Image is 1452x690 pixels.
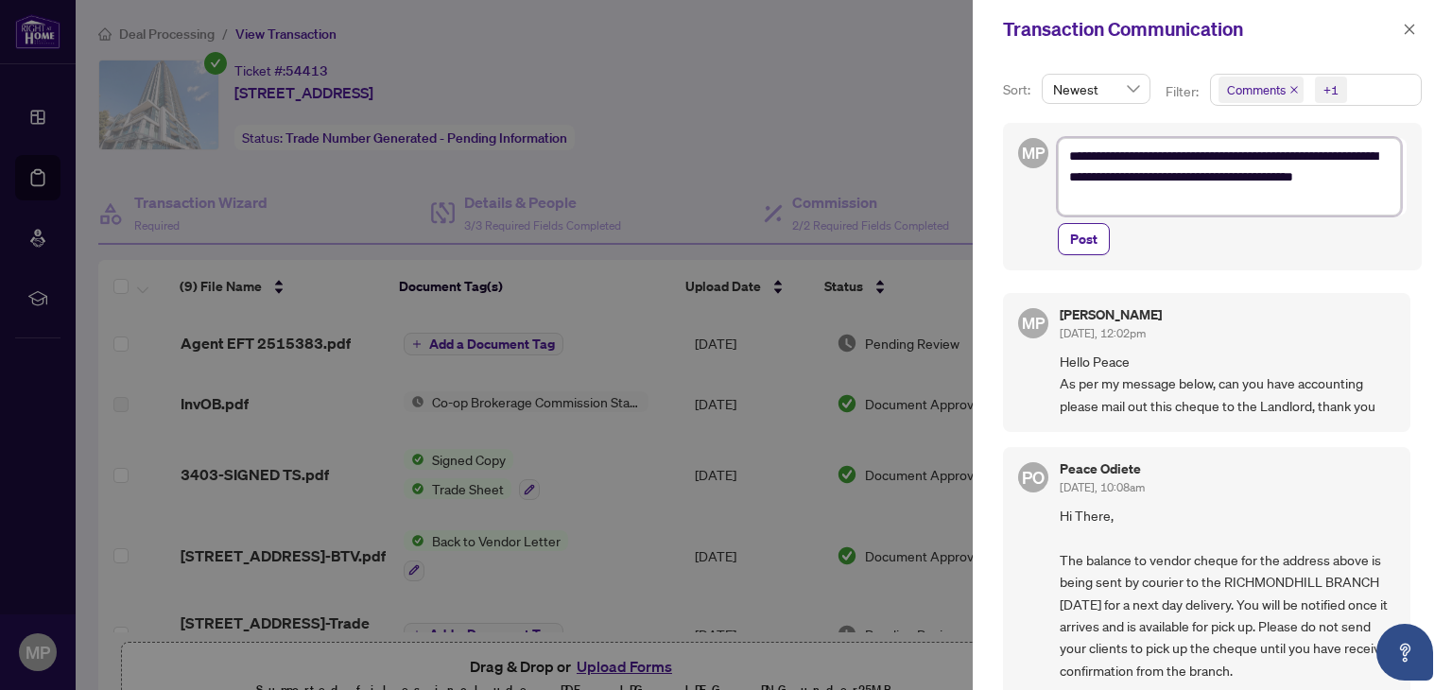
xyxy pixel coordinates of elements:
button: Open asap [1376,624,1433,681]
span: Post [1070,224,1098,254]
div: +1 [1323,80,1339,99]
div: Transaction Communication [1003,15,1397,43]
span: [DATE], 10:08am [1060,480,1145,494]
h5: Peace Odiete [1060,462,1145,475]
span: MP [1022,311,1045,336]
span: close [1289,85,1299,95]
span: MP [1022,141,1045,165]
span: Comments [1227,80,1286,99]
span: close [1403,23,1416,36]
span: Hello Peace As per my message below, can you have accounting please mail out this cheque to the L... [1060,351,1395,417]
button: Post [1058,223,1110,255]
span: Newest [1053,75,1139,103]
h5: [PERSON_NAME] [1060,308,1162,321]
p: Filter: [1166,81,1201,102]
span: PO [1022,464,1045,491]
span: Comments [1219,77,1304,103]
p: Sort: [1003,79,1034,100]
span: [DATE], 12:02pm [1060,326,1146,340]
